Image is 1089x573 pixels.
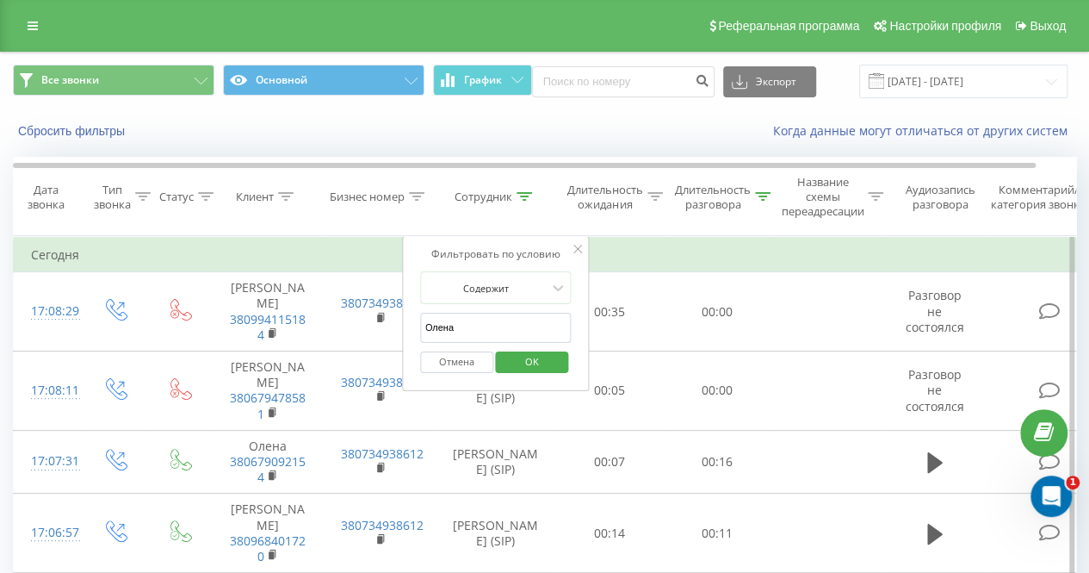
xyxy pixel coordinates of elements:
[906,287,964,334] span: Разговор не состоялся
[341,517,424,533] a: 380734938612
[31,374,65,408] div: 17:08:11
[556,352,664,431] td: 00:05
[31,516,65,550] div: 17:06:57
[898,183,981,212] div: Аудиозапись разговора
[13,123,133,139] button: Сбросить фильтры
[420,246,572,263] div: Фильтровать по условию
[1066,476,1080,489] span: 1
[664,272,771,352] td: 00:00
[664,352,771,431] td: 00:00
[496,352,569,373] button: OK
[31,295,65,328] div: 17:08:29
[436,430,556,494] td: [PERSON_NAME] (SIP)
[464,74,502,86] span: График
[94,183,131,212] div: Тип звонка
[330,190,405,204] div: Бизнес номер
[212,272,324,352] td: [PERSON_NAME]
[236,190,274,204] div: Клиент
[556,430,664,494] td: 00:07
[212,494,324,573] td: [PERSON_NAME]
[31,445,65,478] div: 17:07:31
[508,348,556,375] span: OK
[341,445,424,462] a: 380734938612
[988,183,1089,212] div: Комментарий/категория звонка
[230,453,306,485] a: 380679092154
[556,272,664,352] td: 00:35
[889,19,1001,33] span: Настройки профиля
[159,190,194,204] div: Статус
[212,430,324,494] td: Олена
[723,66,816,97] button: Экспорт
[1030,476,1072,517] iframe: Intercom live chat
[212,352,324,431] td: [PERSON_NAME]
[906,366,964,414] span: Разговор не состоялся
[223,65,424,96] button: Основной
[664,430,771,494] td: 00:16
[230,389,306,421] a: 380679478581
[433,65,532,96] button: График
[664,494,771,573] td: 00:11
[341,374,424,390] a: 380734938612
[1030,19,1066,33] span: Выход
[436,494,556,573] td: [PERSON_NAME] (SIP)
[781,175,863,219] div: Название схемы переадресации
[230,533,306,564] a: 380968401720
[230,311,306,343] a: 380994115184
[341,295,424,311] a: 380734938612
[455,190,512,204] div: Сотрудник
[532,66,715,97] input: Поиск по номеру
[773,122,1076,139] a: Когда данные могут отличаться от других систем
[718,19,859,33] span: Реферальная программа
[41,73,99,87] span: Все звонки
[420,352,493,373] button: Отмена
[675,183,751,212] div: Длительность разговора
[556,494,664,573] td: 00:14
[14,183,77,212] div: Дата звонка
[567,183,643,212] div: Длительность ожидания
[13,65,214,96] button: Все звонки
[420,313,572,343] input: Введите значение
